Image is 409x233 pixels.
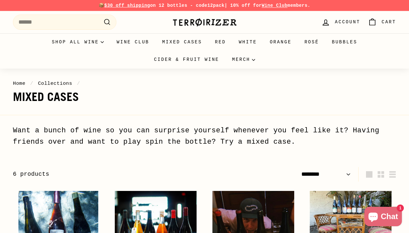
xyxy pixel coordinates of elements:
[28,81,35,86] span: /
[13,91,396,104] h1: Mixed Cases
[45,33,110,51] summary: Shop all wine
[75,81,82,86] span: /
[13,80,396,87] nav: breadcrumbs
[382,18,396,26] span: Cart
[38,81,72,86] a: Collections
[325,33,363,51] a: Bubbles
[364,13,400,32] a: Cart
[362,207,404,228] inbox-online-store-chat: Shopify online store chat
[13,170,205,179] div: 6 products
[226,51,262,68] summary: Merch
[335,18,360,26] span: Account
[147,51,226,68] a: Cider & Fruit Wine
[263,33,298,51] a: Orange
[318,13,364,32] a: Account
[298,33,326,51] a: Rosé
[13,81,26,86] a: Home
[13,2,396,9] p: 📦 on 12 bottles - code | 10% off for members.
[13,125,396,148] div: Want a bunch of wine so you can surprise yourself whenever you feel like it? Having friends over ...
[232,33,263,51] a: White
[110,33,156,51] a: Wine Club
[207,3,224,8] strong: 12pack
[104,3,150,8] span: $30 off shipping
[156,33,209,51] a: Mixed Cases
[262,3,287,8] a: Wine Club
[209,33,232,51] a: Red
